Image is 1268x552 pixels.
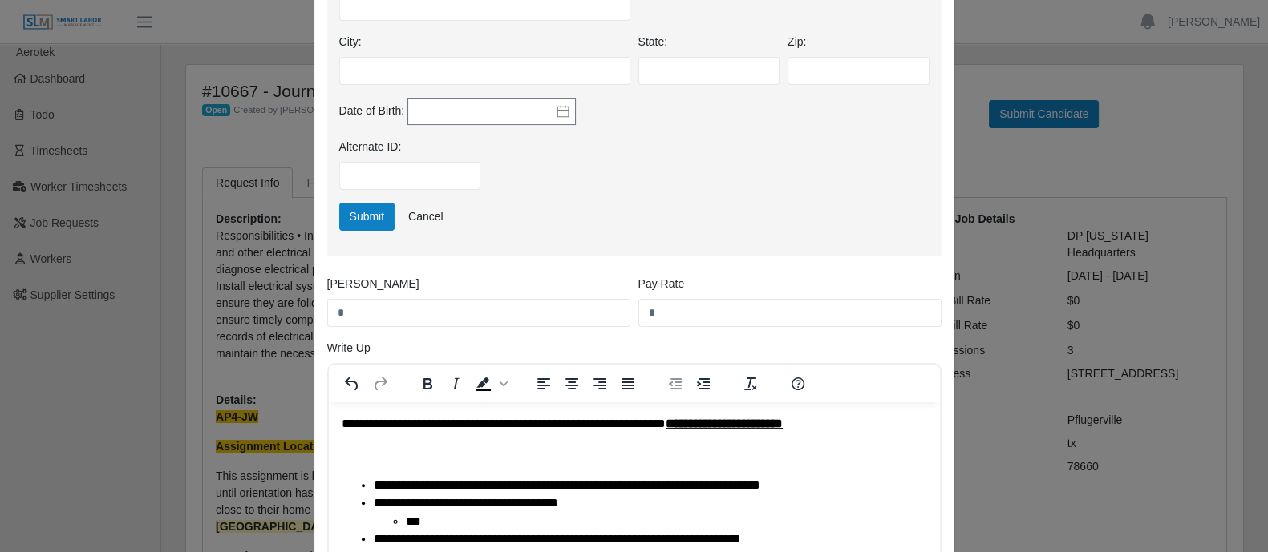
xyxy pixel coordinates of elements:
[339,34,362,50] label: City:
[339,203,395,231] button: Submit
[638,276,685,292] label: Pay Rate
[661,373,688,395] button: Decrease indent
[614,373,641,395] button: Justify
[366,373,393,395] button: Redo
[638,34,668,50] label: State:
[327,276,419,292] label: [PERSON_NAME]
[557,373,585,395] button: Align center
[339,103,405,119] label: Date of Birth:
[585,373,613,395] button: Align right
[469,373,509,395] div: Background color Black
[736,373,764,395] button: Clear formatting
[339,139,402,155] label: Alternate ID:
[784,373,811,395] button: Help
[788,34,806,50] label: Zip:
[689,373,716,395] button: Increase indent
[338,373,366,395] button: Undo
[413,373,440,395] button: Bold
[327,340,371,357] label: Write Up
[398,203,454,231] a: Cancel
[529,373,557,395] button: Align left
[441,373,468,395] button: Italic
